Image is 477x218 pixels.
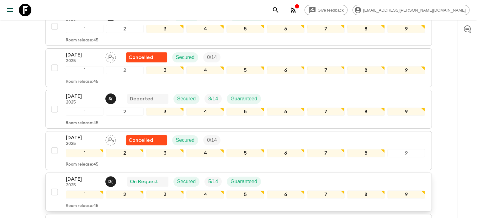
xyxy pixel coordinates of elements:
div: 2 [106,108,144,116]
div: Trip Fill [204,94,222,104]
p: Secured [176,136,195,144]
p: D ( [109,179,113,184]
p: [DATE] [66,134,100,141]
p: Room release: 45 [66,204,98,209]
p: Secured [177,178,196,185]
span: Dedi (Komang) Wardana [105,178,117,183]
div: 3 [146,149,184,157]
div: 1 [66,190,103,199]
p: Room release: 45 [66,162,98,167]
p: Cancelled [129,136,153,144]
p: 0 / 14 [207,54,217,61]
button: [DATE]2025Shandy (Putu) Sandhi Astra JuniawanCompletedSecuredTrip FillGuaranteed123456789Room rel... [45,7,432,46]
div: 7 [307,25,345,33]
p: 0 / 14 [207,136,217,144]
div: 3 [146,190,184,199]
p: Secured [176,54,195,61]
button: [DATE]2025Dedi (Komang) WardanaOn RequestSecuredTrip FillGuaranteed123456789Room release:45 [45,173,432,211]
div: 1 [66,149,103,157]
div: 2 [106,149,144,157]
div: 5 [226,25,264,33]
button: [DATE]2025Assign pack leaderFlash Pack cancellationSecuredTrip Fill123456789Room release:45 [45,48,432,87]
button: [DATE]2025Shandy (Putu) Sandhi Astra JuniawanDepartedSecuredTrip FillGuaranteed123456789Room rele... [45,90,432,129]
div: 7 [307,190,345,199]
div: 8 [347,25,385,33]
p: On Request [130,178,158,185]
div: 9 [387,149,425,157]
div: 3 [146,108,184,116]
div: Trip Fill [204,177,222,187]
div: 4 [186,190,224,199]
div: 4 [186,25,224,33]
div: Secured [172,52,199,62]
div: 4 [186,108,224,116]
div: 7 [307,108,345,116]
p: Room release: 45 [66,38,98,43]
div: Flash Pack cancellation [126,52,167,62]
div: 6 [267,66,305,74]
a: Give feedback [305,5,347,15]
p: Room release: 45 [66,79,98,84]
div: Secured [172,135,199,145]
p: Guaranteed [231,95,257,103]
div: Secured [173,94,200,104]
div: [EMAIL_ADDRESS][PERSON_NAME][DOMAIN_NAME] [352,5,469,15]
button: menu [4,4,16,16]
div: 3 [146,25,184,33]
p: [DATE] [66,51,100,59]
div: 6 [267,108,305,116]
div: 2 [106,190,144,199]
p: 2025 [66,141,100,146]
div: 1 [66,108,103,116]
div: 6 [267,25,305,33]
div: 2 [106,66,144,74]
span: Assign pack leader [105,137,116,142]
div: Secured [173,177,200,187]
div: 8 [347,66,385,74]
p: 2025 [66,59,100,64]
p: [DATE] [66,175,100,183]
button: search adventures [269,4,282,16]
div: 9 [387,108,425,116]
div: 4 [186,66,224,74]
div: 9 [387,25,425,33]
p: 8 / 14 [208,95,218,103]
p: 5 / 14 [208,178,218,185]
div: 7 [307,149,345,157]
p: Cancelled [129,54,153,61]
div: 3 [146,66,184,74]
div: 9 [387,66,425,74]
div: 5 [226,108,264,116]
div: Trip Fill [203,52,220,62]
p: 2025 [66,100,100,105]
p: Room release: 45 [66,121,98,126]
p: [DATE] [66,93,100,100]
div: 6 [267,190,305,199]
div: 2 [106,25,144,33]
div: 4 [186,149,224,157]
p: Departed [130,95,153,103]
p: 2025 [66,183,100,188]
div: 8 [347,108,385,116]
div: 7 [307,66,345,74]
div: 5 [226,149,264,157]
div: Flash Pack cancellation [126,135,167,145]
div: 1 [66,25,103,33]
div: 5 [226,190,264,199]
div: 9 [387,190,425,199]
span: [EMAIL_ADDRESS][PERSON_NAME][DOMAIN_NAME] [360,8,469,13]
button: [DATE]2025Assign pack leaderFlash Pack cancellationSecuredTrip Fill123456789Room release:45 [45,131,432,170]
p: Guaranteed [231,178,257,185]
button: D( [105,176,117,187]
div: 1 [66,66,103,74]
p: Secured [177,95,196,103]
div: 5 [226,66,264,74]
span: Assign pack leader [105,54,116,59]
div: 8 [347,190,385,199]
span: Shandy (Putu) Sandhi Astra Juniawan [105,95,117,100]
div: 8 [347,149,385,157]
div: Trip Fill [203,135,220,145]
div: 6 [267,149,305,157]
span: Give feedback [314,8,347,13]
